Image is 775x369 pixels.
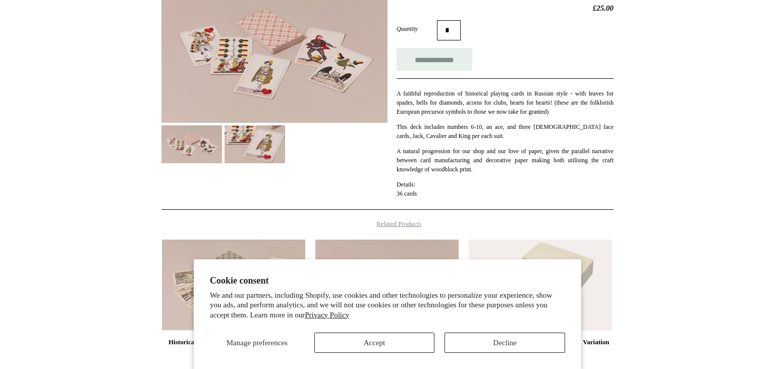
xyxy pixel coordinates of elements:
h2: £25.00 [397,4,614,13]
p: This deck includes numbers 6-10, an ace, and three [DEMOGRAPHIC_DATA] face cards, Jack, Cavalier ... [397,122,614,141]
img: Historical Animal Tarot Playing Cards, Variation on Paris Pattern [469,240,612,331]
img: Historical Playing Tarot Cards, Alpine Pattern [162,240,305,331]
h2: Cookie consent [210,275,565,286]
label: Quantity [397,24,437,33]
p: A faithful reproduction of historical playing cards in Russian style - with leaves for spades, be... [397,89,614,116]
span: Manage preferences [227,339,288,347]
a: Historical Playing Tarot Cards, Alpine Pattern Historical Playing Tarot Cards, Alpine Pattern [162,240,305,331]
img: Historical Playing Cards, Russian Pattern [161,125,222,163]
a: Historical Animal Tarot Playing Cards, Variation on Paris Pattern Historical Animal Tarot Playing... [469,240,612,331]
img: Historical Playing Cards, Russian Pattern [225,125,285,163]
a: Privacy Policy [305,311,349,319]
p: Details: 36 cards [397,180,614,198]
a: Historical Trapulka Playing Cards, Venetian Pattern Historical Trapulka Playing Cards, Venetian P... [315,240,459,331]
button: Manage preferences [210,333,304,353]
img: Historical Trapulka Playing Cards, Venetian Pattern [315,240,459,331]
p: A natural progression for our shop and our love of paper, given the parallel narrative between ca... [397,147,614,174]
button: Accept [314,333,435,353]
p: We and our partners, including Shopify, use cookies and other technologies to personalize your ex... [210,291,565,320]
h4: Related Products [135,220,640,228]
button: Decline [445,333,565,353]
div: Historical Playing Tarot Cards, Alpine Pattern [164,336,303,348]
